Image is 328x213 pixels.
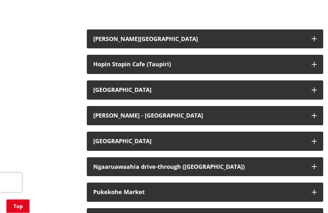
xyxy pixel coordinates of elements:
[87,183,323,202] button: Pukekohe Market
[93,189,305,196] div: Pukekohe Market
[299,186,322,209] iframe: Messenger Launcher
[6,200,29,213] a: Top
[93,138,305,145] div: [GEOGRAPHIC_DATA]
[93,36,305,43] div: [PERSON_NAME][GEOGRAPHIC_DATA]
[87,55,323,74] button: Hopin Stopin Cafe (Taupiri)
[93,164,305,170] div: Ngaaruawaahia drive-through ([GEOGRAPHIC_DATA])
[87,132,323,151] button: [GEOGRAPHIC_DATA]
[87,30,323,49] button: [PERSON_NAME][GEOGRAPHIC_DATA]
[87,81,323,100] button: [GEOGRAPHIC_DATA]
[87,158,323,177] button: Ngaaruawaahia drive-through ([GEOGRAPHIC_DATA])
[93,61,305,68] div: Hopin Stopin Cafe (Taupiri)
[87,106,323,126] button: [PERSON_NAME] - [GEOGRAPHIC_DATA]
[93,113,305,119] div: [PERSON_NAME] - [GEOGRAPHIC_DATA]
[93,87,305,94] div: [GEOGRAPHIC_DATA]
